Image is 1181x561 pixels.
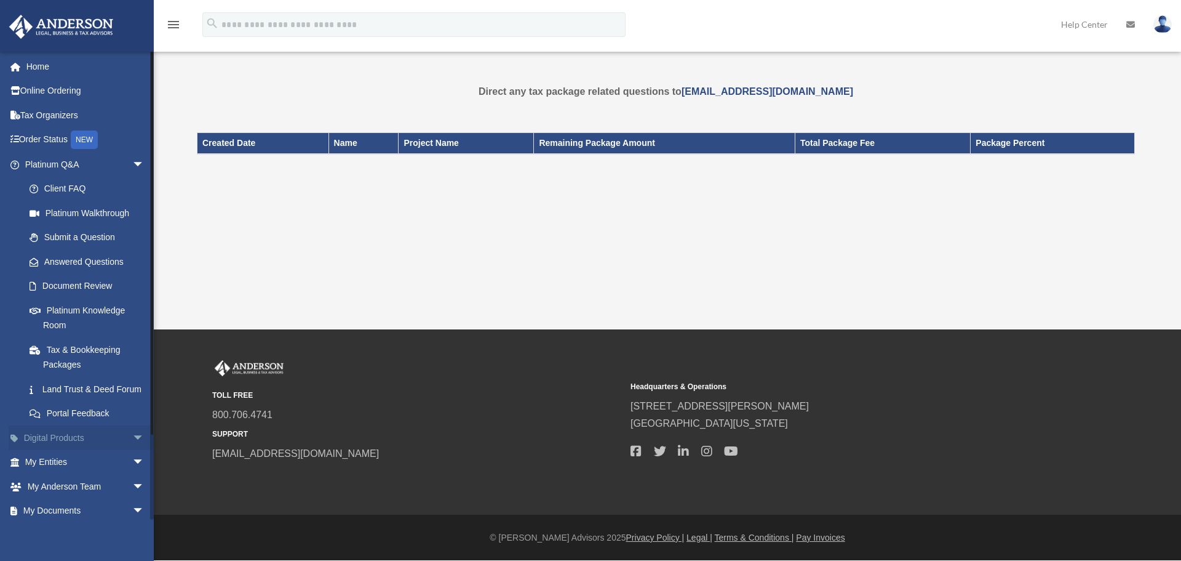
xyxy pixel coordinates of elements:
span: arrow_drop_down [132,474,157,499]
span: arrow_drop_down [132,499,157,524]
a: Platinum Knowledge Room [17,298,163,337]
img: Anderson Advisors Platinum Portal [6,15,117,39]
a: Digital Productsarrow_drop_down [9,426,163,450]
a: Home [9,54,163,79]
a: 800.706.4741 [212,410,272,420]
a: Platinum Q&Aarrow_drop_down [9,152,163,177]
a: Order StatusNEW [9,127,163,153]
img: User Pic [1153,15,1172,33]
a: [GEOGRAPHIC_DATA][US_STATE] [630,418,788,429]
a: [EMAIL_ADDRESS][DOMAIN_NAME] [212,448,379,459]
strong: Direct any tax package related questions to [479,86,853,97]
a: Pay Invoices [796,533,845,543]
a: My Entitiesarrow_drop_down [9,450,163,475]
a: Platinum Walkthrough [17,201,163,225]
a: Legal | [686,533,712,543]
th: Remaining Package Amount [534,133,795,154]
a: Document Review [17,274,163,299]
span: arrow_drop_down [132,450,157,475]
img: Anderson Advisors Platinum Portal [212,360,286,376]
small: TOLL FREE [212,389,622,402]
th: Name [328,133,399,154]
a: Tax & Bookkeeping Packages [17,337,157,377]
a: Answered Questions [17,249,163,274]
i: menu [166,17,181,32]
a: Portal Feedback [17,402,163,426]
i: search [205,17,219,30]
div: © [PERSON_NAME] Advisors 2025 [154,530,1181,546]
span: arrow_drop_down [132,152,157,177]
th: Created Date [197,133,329,154]
a: [EMAIL_ADDRESS][DOMAIN_NAME] [682,86,853,97]
a: Land Trust & Deed Forum [17,377,163,402]
a: Online Ordering [9,79,163,103]
th: Package Percent [971,133,1135,154]
div: NEW [71,131,98,149]
th: Project Name [399,133,534,154]
a: Client FAQ [17,177,163,201]
a: [STREET_ADDRESS][PERSON_NAME] [630,401,809,411]
a: Tax Organizers [9,103,163,127]
th: Total Package Fee [795,133,970,154]
a: menu [166,22,181,32]
span: arrow_drop_down [132,426,157,451]
small: Headquarters & Operations [630,381,1040,394]
a: My Anderson Teamarrow_drop_down [9,474,163,499]
a: My Documentsarrow_drop_down [9,499,163,523]
small: SUPPORT [212,428,622,441]
a: Submit a Question [17,225,163,250]
a: Privacy Policy | [626,533,685,543]
a: Terms & Conditions | [715,533,794,543]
